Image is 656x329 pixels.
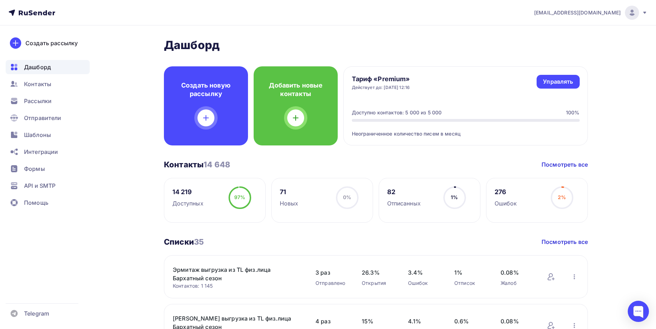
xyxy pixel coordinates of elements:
[234,194,245,200] span: 97%
[172,199,203,208] div: Доступных
[315,280,348,287] div: Отправлено
[194,237,204,246] span: 35
[542,160,588,169] a: Посмотреть все
[534,9,621,16] span: [EMAIL_ADDRESS][DOMAIN_NAME]
[6,162,90,176] a: Формы
[454,268,486,277] span: 1%
[315,317,348,325] span: 4 раз
[495,188,517,196] div: 276
[451,194,458,200] span: 1%
[6,94,90,108] a: Рассылки
[172,188,203,196] div: 14 219
[501,317,533,325] span: 0.08%
[558,194,566,200] span: 2%
[24,97,52,105] span: Рассылки
[203,160,230,169] span: 14 648
[454,317,486,325] span: 0.6%
[495,199,517,208] div: Ошибок
[352,109,442,116] div: Доступно контактов: 5 000 из 5 000
[501,268,533,277] span: 0.08%
[454,280,486,287] div: Отписок
[280,199,299,208] div: Новых
[408,317,440,325] span: 4.1%
[501,280,533,287] div: Жалоб
[542,238,588,246] a: Посмотреть все
[164,38,588,52] h2: Дашборд
[164,160,230,169] h3: Контакты
[173,265,293,282] a: Эрмитаж выгрузка из TL физ.лица Бархатный сезон
[24,309,49,318] span: Telegram
[24,164,45,173] span: Формы
[408,268,440,277] span: 3.4%
[362,317,394,325] span: 15%
[362,268,394,277] span: 26.3%
[6,111,90,125] a: Отправители
[352,75,410,83] h4: Тариф «Premium»
[175,81,237,98] h4: Создать новую рассылку
[24,63,51,71] span: Дашборд
[566,109,580,116] div: 100%
[352,85,410,90] div: Действует до: [DATE] 12:16
[25,39,78,47] div: Создать рассылку
[6,77,90,91] a: Контакты
[543,78,573,86] div: Управлять
[315,268,348,277] span: 3 раз
[164,237,204,247] h3: Списки
[24,198,48,207] span: Помощь
[265,81,326,98] h4: Добавить новые контакты
[6,60,90,74] a: Дашборд
[387,188,421,196] div: 82
[534,6,648,20] a: [EMAIL_ADDRESS][DOMAIN_NAME]
[352,122,580,137] div: Неограниченное количество писем в месяц
[408,280,440,287] div: Ошибок
[6,128,90,142] a: Шаблоны
[362,280,394,287] div: Открытия
[280,188,299,196] div: 71
[387,199,421,208] div: Отписанных
[24,148,58,156] span: Интеграции
[24,131,51,139] span: Шаблоны
[173,282,301,289] div: Контактов: 1 145
[24,181,55,190] span: API и SMTP
[24,114,61,122] span: Отправители
[24,80,51,88] span: Контакты
[343,194,351,200] span: 0%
